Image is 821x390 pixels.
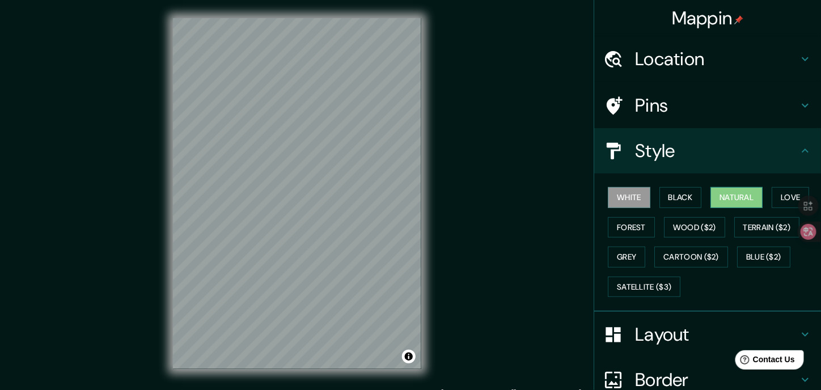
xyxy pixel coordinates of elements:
button: Satellite ($3) [608,277,680,298]
h4: Style [635,139,798,162]
button: Grey [608,247,645,268]
h4: Layout [635,323,798,346]
div: Location [594,36,821,82]
button: Toggle attribution [402,350,416,363]
div: Layout [594,312,821,357]
button: Natural [710,187,763,208]
button: Love [772,187,809,208]
h4: Location [635,48,798,70]
button: Terrain ($2) [734,217,800,238]
button: Blue ($2) [737,247,790,268]
img: pin-icon.png [734,15,743,24]
button: Forest [608,217,655,238]
iframe: Help widget launcher [720,346,809,378]
div: Pins [594,83,821,128]
canvas: Map [173,18,421,369]
button: Black [659,187,702,208]
h4: Pins [635,94,798,117]
button: Cartoon ($2) [654,247,728,268]
button: Wood ($2) [664,217,725,238]
button: White [608,187,650,208]
h4: Mappin [672,7,744,29]
div: Style [594,128,821,173]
